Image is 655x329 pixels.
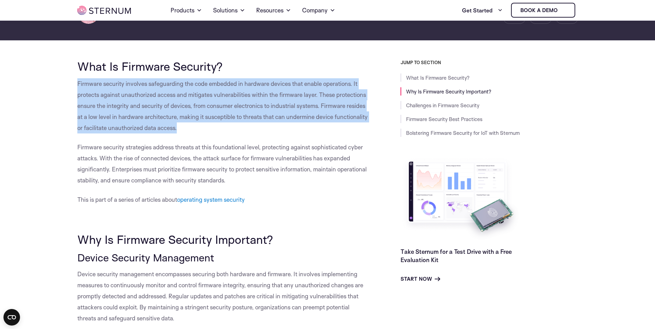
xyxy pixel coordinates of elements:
span: Firmware security strategies address threats at this foundational level, protecting against sophi... [77,143,367,184]
span: Device security management encompasses securing both hardware and firmware. It involves implement... [77,270,363,322]
a: Company [302,1,335,20]
span: Device Security Management [77,251,214,264]
a: Get Started [462,3,503,17]
img: sternum iot [560,8,566,13]
span: Why Is Firmware Security Important? [77,232,273,247]
a: What Is Firmware Security? [406,74,470,81]
span: This is part of a series of articles about [77,196,177,203]
span: What Is Firmware Security? [77,59,223,73]
a: Bolstering Firmware Security for IoT with Sternum [406,130,520,136]
a: Resources [256,1,291,20]
a: Solutions [213,1,245,20]
img: sternum iot [77,6,131,15]
a: Challenges in Firmware Security [406,102,479,109]
img: Take Sternum for a Test Drive with a Free Evaluation Kit [401,156,521,242]
a: Take Sternum for a Test Drive with a Free Evaluation Kit [401,248,512,263]
span: Firmware security involves safeguarding the code embedded in hardware devices that enable operati... [77,80,368,131]
a: Products [171,1,202,20]
a: Why Is Firmware Security Important? [406,88,491,95]
a: operating system security [177,196,245,203]
button: Open CMP widget [3,309,20,326]
a: Book a demo [511,3,575,18]
h3: JUMP TO SECTION [401,60,578,65]
a: Start Now [401,275,440,283]
a: Firmware Security Best Practices [406,116,482,122]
